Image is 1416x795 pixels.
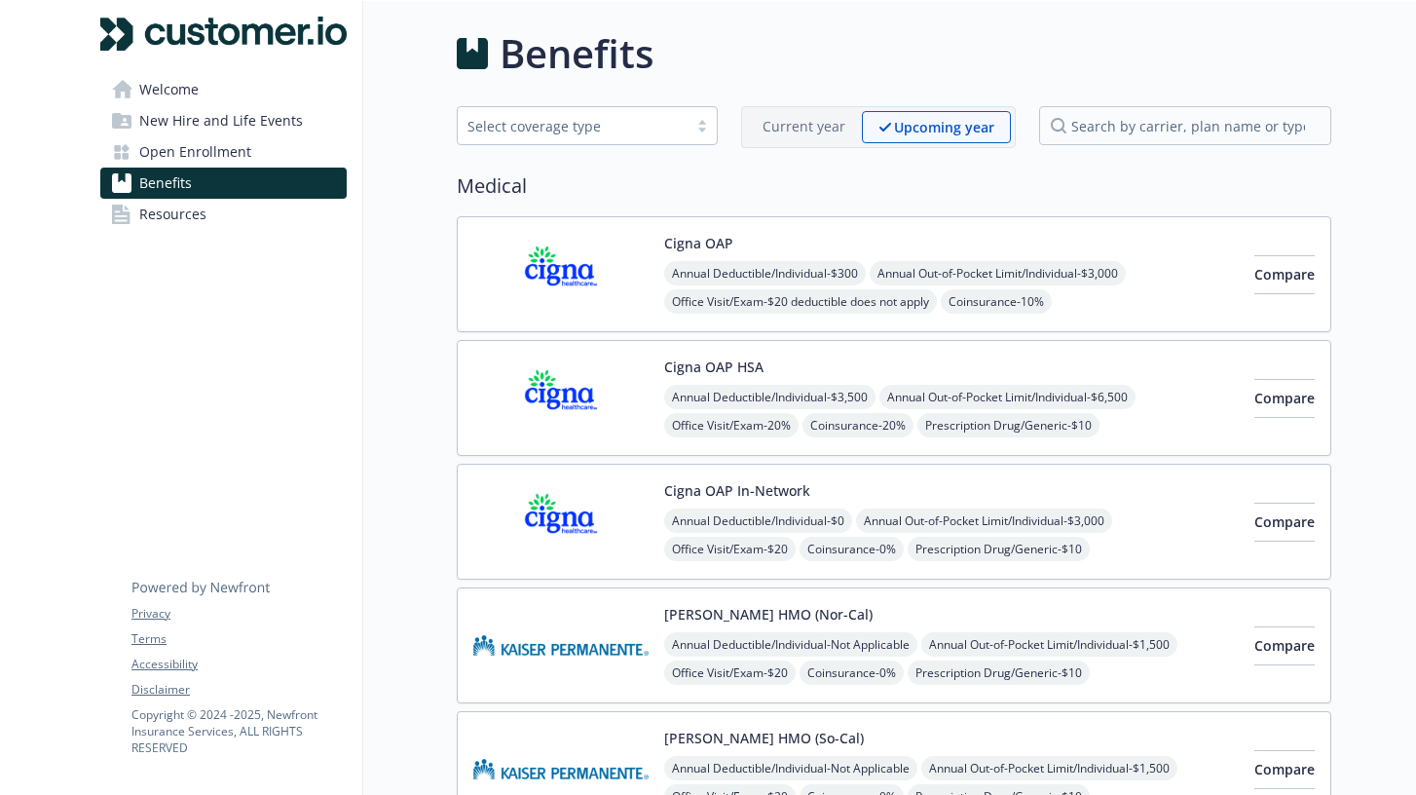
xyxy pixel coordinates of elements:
span: Compare [1254,636,1315,655]
span: Prescription Drug/Generic - $10 [917,413,1099,437]
span: Annual Out-of-Pocket Limit/Individual - $1,500 [921,756,1177,780]
span: Annual Deductible/Individual - Not Applicable [664,756,917,780]
a: Welcome [100,74,347,105]
button: Compare [1254,379,1315,418]
span: Compare [1254,760,1315,778]
span: Compare [1254,389,1315,407]
span: Compare [1254,265,1315,284]
span: Current year [746,111,862,143]
button: Compare [1254,626,1315,665]
button: Compare [1254,503,1315,542]
a: Resources [100,199,347,230]
span: Annual Out-of-Pocket Limit/Individual - $3,000 [856,509,1112,533]
img: Kaiser Permanente Insurance Company carrier logo [473,604,649,687]
span: Open Enrollment [139,136,251,168]
a: Benefits [100,168,347,199]
span: Office Visit/Exam - $20 deductible does not apply [664,289,937,314]
span: Annual Deductible/Individual - $300 [664,261,866,285]
span: Annual Deductible/Individual - $3,500 [664,385,876,409]
button: Cigna OAP [664,233,733,253]
button: Compare [1254,255,1315,294]
p: Copyright © 2024 - 2025 , Newfront Insurance Services, ALL RIGHTS RESERVED [131,706,346,756]
img: CIGNA carrier logo [473,233,649,316]
div: Select coverage type [467,116,678,136]
span: Welcome [139,74,199,105]
img: CIGNA carrier logo [473,480,649,563]
a: Disclaimer [131,681,346,699]
span: Annual Deductible/Individual - $0 [664,509,852,533]
button: [PERSON_NAME] HMO (Nor-Cal) [664,604,873,625]
span: Coinsurance - 20% [802,413,913,437]
h2: Medical [457,171,1331,201]
img: CIGNA carrier logo [473,357,649,439]
button: Cigna OAP In-Network [664,480,810,501]
button: Compare [1254,750,1315,789]
a: Privacy [131,605,346,623]
span: Compare [1254,512,1315,531]
span: Coinsurance - 0% [800,537,904,561]
span: Benefits [139,168,192,199]
span: Annual Deductible/Individual - Not Applicable [664,632,917,657]
button: [PERSON_NAME] HMO (So-Cal) [664,728,864,748]
span: Office Visit/Exam - $20 [664,661,796,685]
span: Office Visit/Exam - 20% [664,413,799,437]
p: Current year [763,116,845,136]
span: Resources [139,199,206,230]
button: Cigna OAP HSA [664,357,764,377]
span: Prescription Drug/Generic - $10 [908,661,1090,685]
a: New Hire and Life Events [100,105,347,136]
span: Coinsurance - 0% [800,661,904,685]
span: Office Visit/Exam - $20 [664,537,796,561]
span: Annual Out-of-Pocket Limit/Individual - $6,500 [879,385,1136,409]
span: New Hire and Life Events [139,105,303,136]
input: search by carrier, plan name or type [1039,106,1331,145]
h1: Benefits [500,24,653,83]
span: Coinsurance - 10% [941,289,1052,314]
a: Accessibility [131,656,346,673]
a: Terms [131,630,346,648]
span: Annual Out-of-Pocket Limit/Individual - $1,500 [921,632,1177,657]
p: Upcoming year [894,117,994,137]
a: Open Enrollment [100,136,347,168]
span: Annual Out-of-Pocket Limit/Individual - $3,000 [870,261,1126,285]
span: Prescription Drug/Generic - $10 [908,537,1090,561]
